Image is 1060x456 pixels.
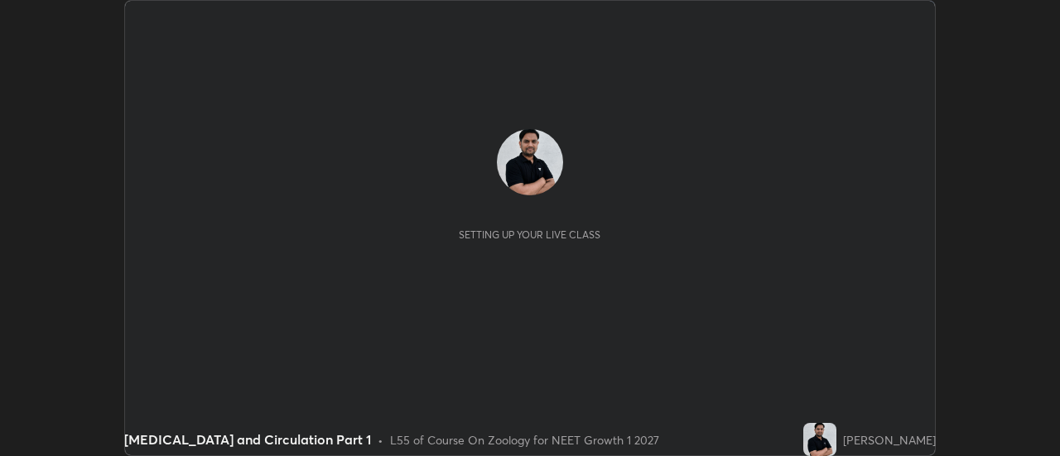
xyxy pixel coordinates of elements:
[378,431,383,449] div: •
[459,228,600,241] div: Setting up your live class
[497,129,563,195] img: a7d7a7f8ab824ab18d222bb0c4e100d1.jpg
[803,423,836,456] img: a7d7a7f8ab824ab18d222bb0c4e100d1.jpg
[843,431,936,449] div: [PERSON_NAME]
[390,431,659,449] div: L55 of Course On Zoology for NEET Growth 1 2027
[124,430,371,449] div: [MEDICAL_DATA] and Circulation Part 1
